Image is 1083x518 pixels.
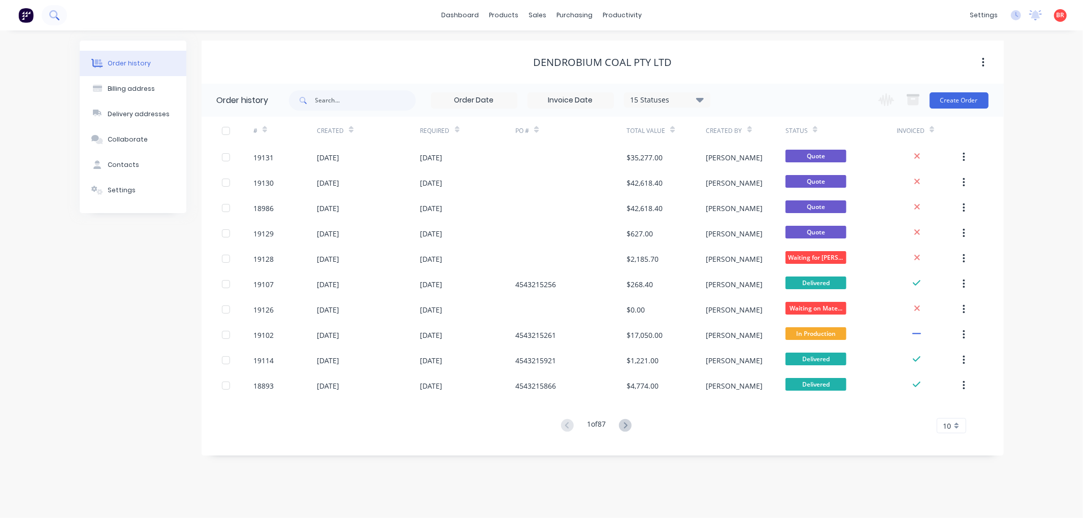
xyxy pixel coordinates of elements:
span: Delivered [785,353,846,365]
span: Quote [785,175,846,188]
div: 19107 [253,279,274,290]
div: sales [523,8,551,23]
div: productivity [598,8,647,23]
div: [PERSON_NAME] [706,228,763,239]
div: [DATE] [420,279,443,290]
button: Collaborate [80,127,186,152]
div: Required [420,117,516,145]
div: Total Value [627,126,665,135]
div: $2,185.70 [627,254,659,264]
div: 15 Statuses [625,94,710,106]
div: 4543215866 [515,381,556,391]
button: Order history [80,51,186,76]
div: PO # [515,117,627,145]
div: [PERSON_NAME] [706,355,763,366]
div: [DATE] [420,178,443,188]
div: [DATE] [420,381,443,391]
span: Delivered [785,277,846,289]
div: [PERSON_NAME] [706,304,763,315]
div: [DATE] [420,304,443,315]
span: Quote [785,150,846,162]
div: Created [317,126,344,135]
span: Waiting for [PERSON_NAME] [785,251,846,264]
div: [DATE] [317,178,339,188]
div: 4543215261 [515,330,556,340]
div: 4543215256 [515,279,556,290]
div: [DATE] [420,228,443,239]
div: [PERSON_NAME] [706,203,763,214]
div: [DATE] [317,203,339,214]
div: Created By [706,126,742,135]
div: Contacts [108,160,139,169]
div: [PERSON_NAME] [706,381,763,391]
div: Invoiced [897,126,925,135]
div: Created [317,117,420,145]
button: Delivery addresses [80,101,186,127]
div: Delivery addresses [108,110,170,119]
div: [DATE] [420,152,443,163]
div: Required [420,126,450,135]
span: 10 [943,421,951,431]
div: $1,221.00 [627,355,659,366]
div: Status [785,117,897,145]
div: [DATE] [317,279,339,290]
div: [DATE] [317,381,339,391]
div: PO # [515,126,529,135]
div: [PERSON_NAME] [706,330,763,340]
div: 19131 [253,152,274,163]
div: 4543215921 [515,355,556,366]
div: [PERSON_NAME] [706,152,763,163]
div: [DATE] [317,330,339,340]
div: Settings [108,186,136,195]
div: $627.00 [627,228,653,239]
div: [DATE] [420,254,443,264]
div: [DATE] [317,228,339,239]
div: [PERSON_NAME] [706,178,763,188]
div: settings [965,8,1003,23]
div: Order history [108,59,151,68]
div: products [484,8,523,23]
div: 18893 [253,381,274,391]
input: Invoice Date [528,93,613,108]
input: Order Date [432,93,517,108]
div: 1 of 87 [587,419,606,433]
div: 19114 [253,355,274,366]
div: $268.40 [627,279,653,290]
div: Created By [706,117,785,145]
input: Search... [315,90,416,111]
button: Contacts [80,152,186,178]
span: BR [1057,11,1065,20]
div: Billing address [108,84,155,93]
button: Billing address [80,76,186,101]
div: Dendrobium Coal Pty Ltd [533,56,672,68]
div: purchasing [551,8,598,23]
div: $0.00 [627,304,645,315]
img: Factory [18,8,34,23]
button: Create Order [930,92,989,109]
div: Status [785,126,808,135]
div: Total Value [627,117,706,145]
div: [DATE] [420,330,443,340]
div: # [253,126,257,135]
div: 18986 [253,203,274,214]
span: Quote [785,226,846,238]
div: $35,277.00 [627,152,663,163]
button: Settings [80,178,186,203]
div: Collaborate [108,135,148,144]
div: [PERSON_NAME] [706,254,763,264]
span: In Production [785,327,846,340]
div: [DATE] [420,203,443,214]
div: # [253,117,317,145]
div: $42,618.40 [627,203,663,214]
div: [PERSON_NAME] [706,279,763,290]
div: Invoiced [897,117,960,145]
div: 19129 [253,228,274,239]
div: [DATE] [317,304,339,315]
div: 19126 [253,304,274,315]
span: Quote [785,200,846,213]
div: 19128 [253,254,274,264]
a: dashboard [436,8,484,23]
div: [DATE] [317,355,339,366]
div: $42,618.40 [627,178,663,188]
div: $17,050.00 [627,330,663,340]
